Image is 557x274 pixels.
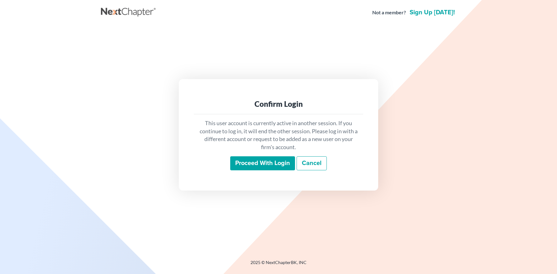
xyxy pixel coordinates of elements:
div: 2025 © NextChapterBK, INC [101,259,456,271]
div: Confirm Login [199,99,358,109]
input: Proceed with login [230,156,295,171]
p: This user account is currently active in another session. If you continue to log in, it will end ... [199,119,358,151]
a: Cancel [297,156,327,171]
a: Sign up [DATE]! [408,9,456,16]
strong: Not a member? [372,9,406,16]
